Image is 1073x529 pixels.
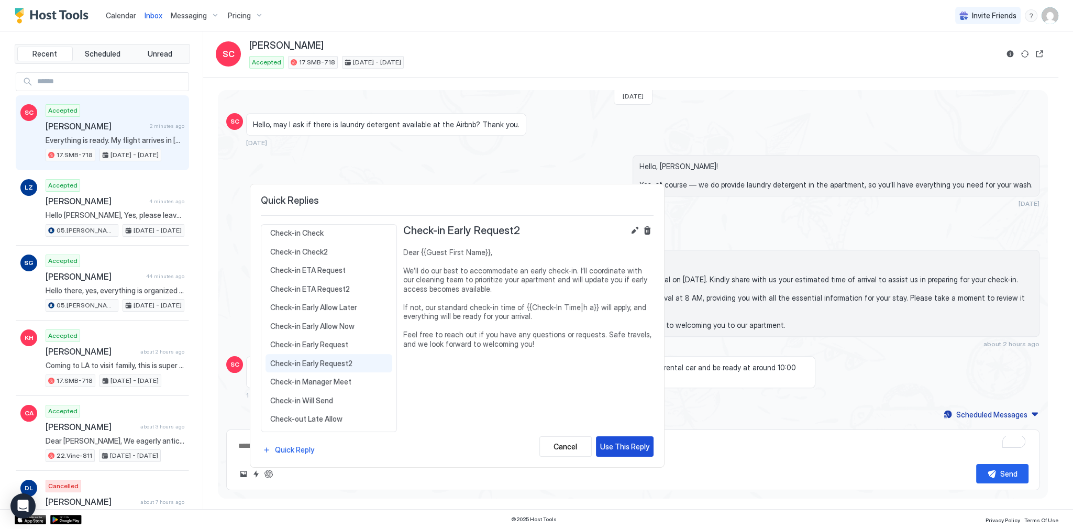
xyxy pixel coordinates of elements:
[270,322,388,331] span: Check-in Early Allow Now
[628,224,641,237] button: Edit
[270,396,388,405] span: Check-in Will Send
[554,441,577,452] div: Cancel
[641,224,654,237] button: Delete
[270,377,388,387] span: Check-in Manager Meet
[270,266,388,275] span: Check-in ETA Request
[403,248,654,349] span: Dear {{Guest First Name}}, We’ll do our best to accommodate an early check-in. I’ll coordinate wi...
[403,224,520,237] span: Check-in Early Request2
[270,340,388,349] span: Check-in Early Request
[270,359,388,368] span: Check-in Early Request2
[270,284,388,294] span: Check-in ETA Request2
[261,195,654,207] span: Quick Replies
[600,441,649,452] div: Use This Reply
[270,303,388,312] span: Check-in Early Allow Later
[10,493,36,519] div: Open Intercom Messenger
[261,443,316,457] button: Quick Reply
[596,436,654,457] button: Use This Reply
[270,247,388,257] span: Check-in Check2
[275,444,314,455] div: Quick Reply
[270,228,388,238] span: Check-in Check
[539,436,592,457] button: Cancel
[270,414,388,424] span: Check-out Late Allow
